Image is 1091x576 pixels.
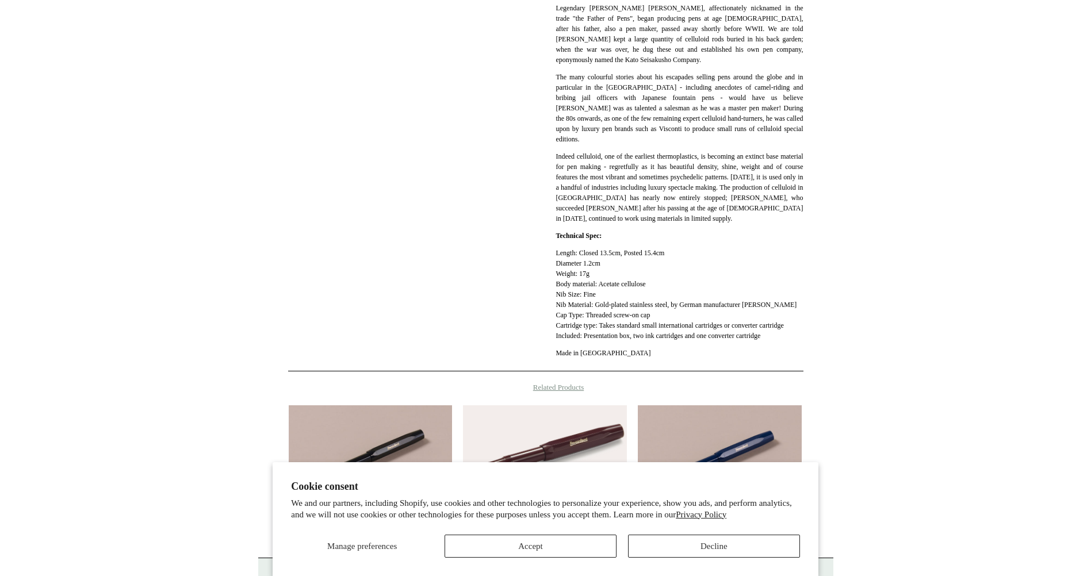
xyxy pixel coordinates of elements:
p: We and our partners, including Shopify, use cookies and other technologies to personalize your ex... [291,498,800,520]
p: Length: Closed 13.5cm, Posted 15.4cm Diameter 1.2cm Weight: 17g Body material: Acetate cellulose ... [556,248,803,341]
button: Manage preferences [291,535,433,558]
p: Made in [GEOGRAPHIC_DATA] [556,348,803,358]
button: Accept [445,535,617,558]
h4: Related Products [258,383,833,392]
img: Black Kaweco Classic Sport Fountain Pen [289,405,452,509]
h2: Cookie consent [291,481,800,493]
p: Indeed celluloid, one of the earliest thermoplastics, is becoming an extinct base material for pe... [556,151,803,224]
img: Burgundy Kaweco Classic Sport Fountain Pen [463,405,626,509]
a: Navy Kaweco Classic Sport Fountain Pen Navy Kaweco Classic Sport Fountain Pen [638,405,801,509]
span: Manage preferences [327,542,397,551]
a: Burgundy Kaweco Classic Sport Fountain Pen Burgundy Kaweco Classic Sport Fountain Pen [463,405,626,509]
a: Black Kaweco Classic Sport Fountain Pen Black Kaweco Classic Sport Fountain Pen [289,405,452,509]
a: Privacy Policy [676,510,726,519]
p: The many colourful stories about his escapades selling pens around the globe and in particular in... [556,72,803,144]
p: Legendary [PERSON_NAME] [PERSON_NAME], affectionately nicknamed in the trade "the Father of Pens"... [556,3,803,65]
strong: Technical Spec: [556,232,602,240]
button: Decline [628,535,800,558]
img: Navy Kaweco Classic Sport Fountain Pen [638,405,801,509]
